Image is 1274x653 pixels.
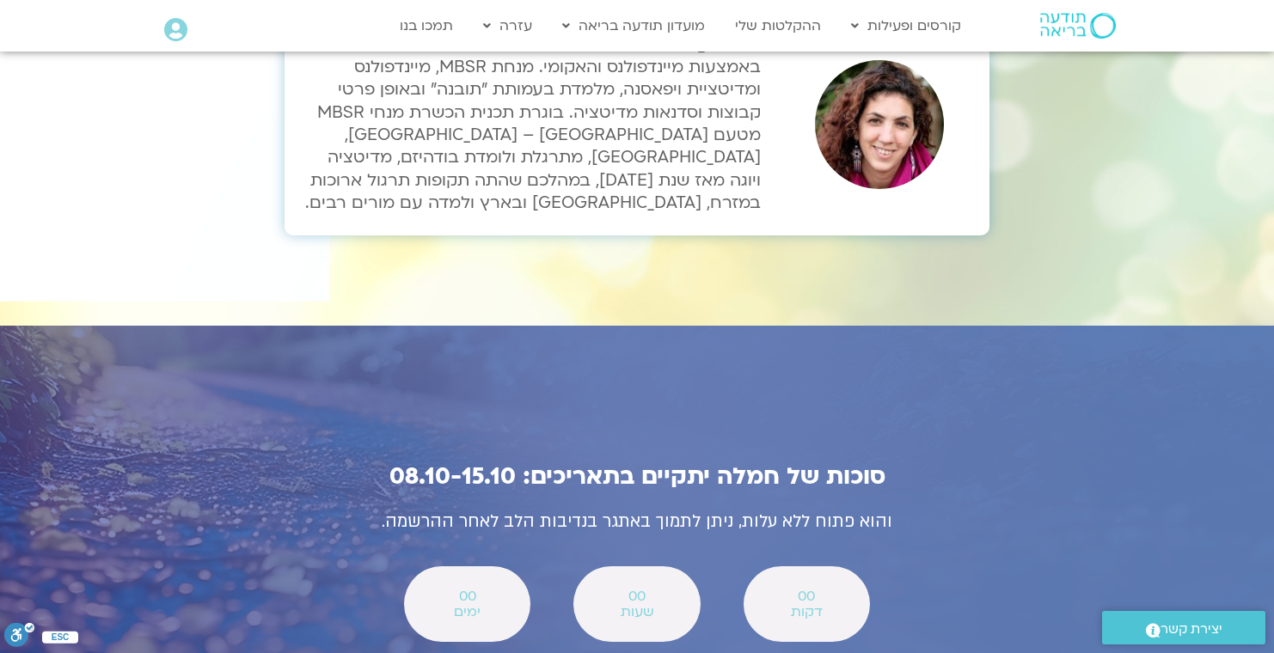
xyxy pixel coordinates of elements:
[475,9,541,42] a: עזרה
[596,589,677,604] span: 00
[293,33,761,214] p: בעלת M.A בעבודה סוציאלית, מטפלת באמצעות מיינדפולנס והאקומי. מנחת MBSR, מיינדפולנס ומדיטציית ויפאס...
[1040,13,1116,39] img: תודעה בריאה
[391,9,462,42] a: תמכו בנו
[259,507,1015,537] p: והוא פתוח ללא עלות, ניתן לתמוך באתגר בנדיבות הלב לאחר ההרשמה.
[766,604,848,619] span: דקות
[766,589,848,604] span: 00
[259,463,1015,490] h2: סוכות של חמלה יתקיים בתאריכים: 08.10-15.10
[426,604,508,619] span: ימים
[426,589,508,604] span: 00
[554,9,714,42] a: מועדון תודעה בריאה
[1161,618,1222,641] span: יצירת קשר
[596,604,677,619] span: שעות
[1102,611,1265,644] a: יצירת קשר
[842,9,970,42] a: קורסים ופעילות
[726,9,830,42] a: ההקלטות שלי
